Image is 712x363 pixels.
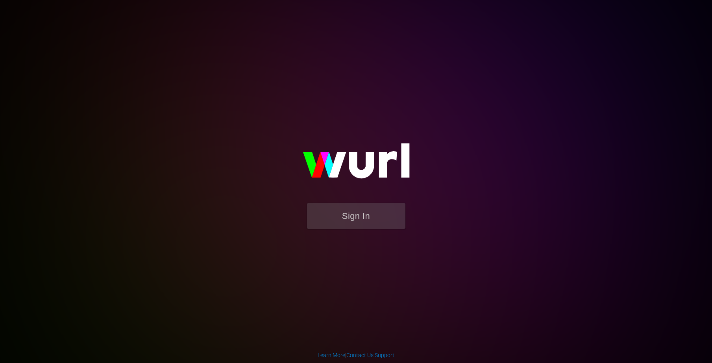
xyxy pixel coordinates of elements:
a: Learn More [318,352,345,358]
a: Contact Us [346,352,374,358]
a: Support [375,352,394,358]
button: Sign In [307,203,405,229]
img: wurl-logo-on-black-223613ac3d8ba8fe6dc639794a292ebdb59501304c7dfd60c99c58986ef67473.svg [277,126,435,203]
div: | | [318,351,394,359]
